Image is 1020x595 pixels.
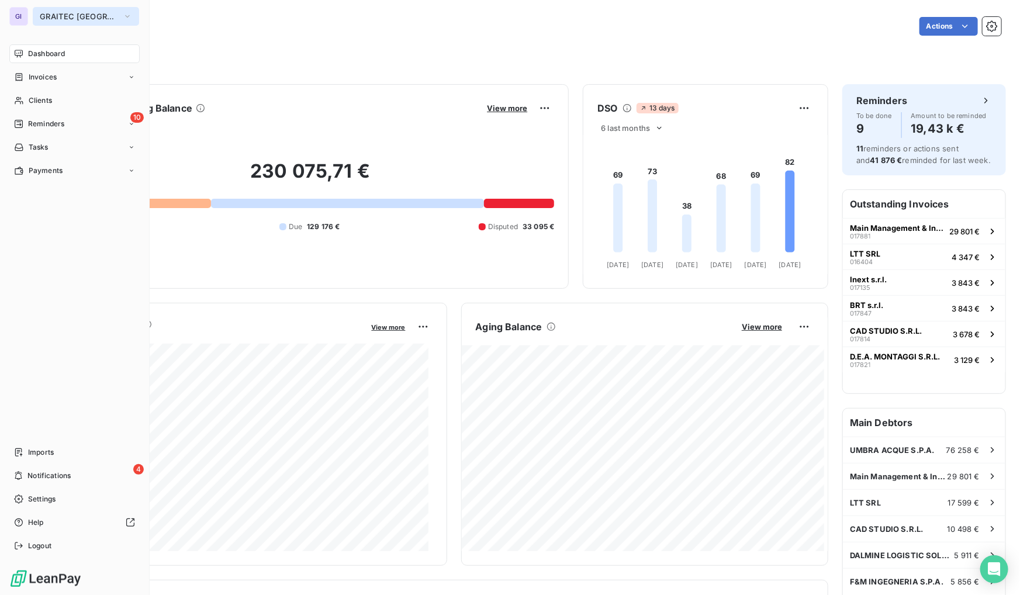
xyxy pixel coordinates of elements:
[850,361,870,368] span: 017821
[850,577,943,586] span: F&M INGEGNERIA S.P.A.
[850,300,883,310] span: BRT s.r.l.
[843,347,1005,372] button: D.E.A. MONTAGGI S.R.L.0178213 129 €
[28,517,44,528] span: Help
[307,222,340,232] span: 129 176 €
[919,17,978,36] button: Actions
[66,160,554,195] h2: 230 075,71 €
[850,472,948,481] span: Main Management & Ingegneria s.r.l.
[843,218,1005,244] button: Main Management & Ingegneria s.r.l.01788129 801 €
[523,222,554,232] span: 33 095 €
[850,223,945,233] span: Main Management & Ingegneria s.r.l.
[850,335,870,343] span: 017814
[946,445,980,455] span: 76 258 €
[948,472,980,481] span: 29 801 €
[476,320,542,334] h6: Aging Balance
[850,352,940,361] span: D.E.A. MONTAGGI S.R.L.
[9,7,28,26] div: GI
[954,355,980,365] span: 3 129 €
[601,123,650,133] span: 6 last months
[850,326,922,335] span: CAD STUDIO S.R.L.
[949,227,980,236] span: 29 801 €
[911,112,987,119] span: Amount to be reminded
[9,569,82,588] img: Logo LeanPay
[856,144,863,153] span: 11
[948,498,980,507] span: 17 599 €
[850,498,881,507] span: LTT SRL
[607,261,630,269] tspan: [DATE]
[29,142,49,153] span: Tasks
[28,541,51,551] span: Logout
[742,322,782,331] span: View more
[850,284,870,291] span: 017135
[843,244,1005,269] button: LTT SRL0164044 347 €
[483,103,531,113] button: View more
[850,524,924,534] span: CAD STUDIO S.R.L.
[9,513,140,532] a: Help
[27,471,71,481] span: Notifications
[368,321,409,332] button: View more
[28,447,54,458] span: Imports
[637,103,679,113] span: 13 days
[738,321,786,332] button: View more
[850,249,880,258] span: LTT SRL
[952,304,980,313] span: 3 843 €
[488,222,518,232] span: Disputed
[29,72,57,82] span: Invoices
[952,278,980,288] span: 3 843 €
[779,261,801,269] tspan: [DATE]
[843,269,1005,295] button: Inext s.r.l.0171353 843 €
[597,101,617,115] h6: DSO
[642,261,664,269] tspan: [DATE]
[28,119,64,129] span: Reminders
[870,155,902,165] span: 41 876 €
[856,112,892,119] span: To be done
[850,551,954,560] span: DALMINE LOGISTIC SOLUTIONS S.R
[843,295,1005,321] button: BRT s.r.l.0178473 843 €
[28,494,56,504] span: Settings
[843,409,1005,437] h6: Main Debtors
[66,331,364,344] span: Monthly Revenue
[948,524,980,534] span: 10 498 €
[133,464,144,475] span: 4
[954,551,980,560] span: 5 911 €
[40,12,118,21] span: GRAITEC [GEOGRAPHIC_DATA]
[710,261,732,269] tspan: [DATE]
[953,330,980,339] span: 3 678 €
[850,445,935,455] span: UMBRA ACQUE S.P.A.
[289,222,302,232] span: Due
[911,119,987,138] h4: 19,43 k €
[850,275,887,284] span: Inext s.r.l.
[980,555,1008,583] div: Open Intercom Messenger
[850,310,872,317] span: 017847
[487,103,527,113] span: View more
[843,190,1005,218] h6: Outstanding Invoices
[952,252,980,262] span: 4 347 €
[29,165,63,176] span: Payments
[856,94,907,108] h6: Reminders
[843,321,1005,347] button: CAD STUDIO S.R.L.0178143 678 €
[850,233,870,240] span: 017881
[745,261,767,269] tspan: [DATE]
[29,95,52,106] span: Clients
[372,323,406,331] span: View more
[856,119,892,138] h4: 9
[28,49,65,59] span: Dashboard
[130,112,144,123] span: 10
[856,144,991,165] span: reminders or actions sent and reminded for last week.
[950,577,980,586] span: 5 856 €
[850,258,873,265] span: 016404
[676,261,698,269] tspan: [DATE]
